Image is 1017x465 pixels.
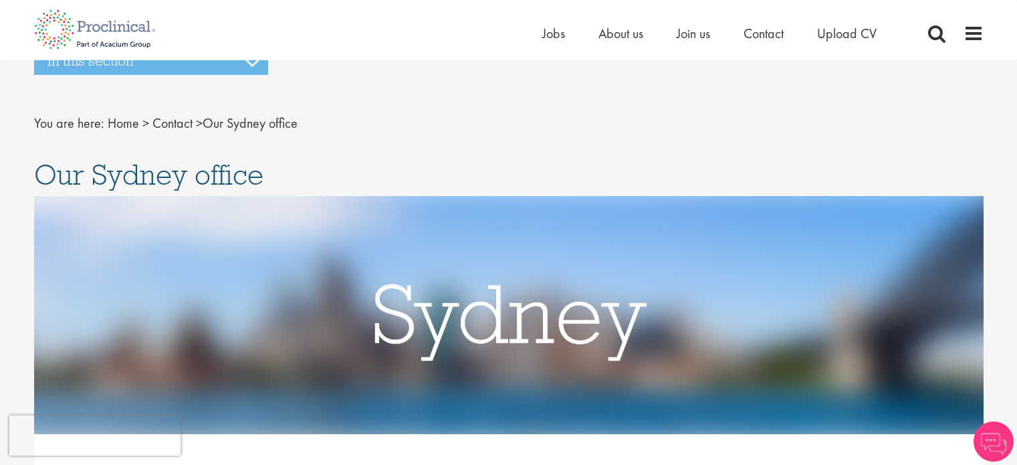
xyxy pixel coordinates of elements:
a: Join us [677,25,710,42]
span: You are here: [34,114,104,132]
img: Chatbot [974,422,1014,462]
span: Our Sydney office [108,114,298,132]
h3: In this section [34,47,268,75]
span: > [196,114,203,132]
a: Upload CV [817,25,877,42]
span: Our Sydney office [34,157,263,193]
a: Contact [744,25,784,42]
a: breadcrumb link to Home [108,114,139,132]
iframe: reCAPTCHA [9,415,181,456]
span: > [142,114,149,132]
a: Jobs [542,25,565,42]
a: breadcrumb link to Contact [152,114,193,132]
a: About us [598,25,643,42]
